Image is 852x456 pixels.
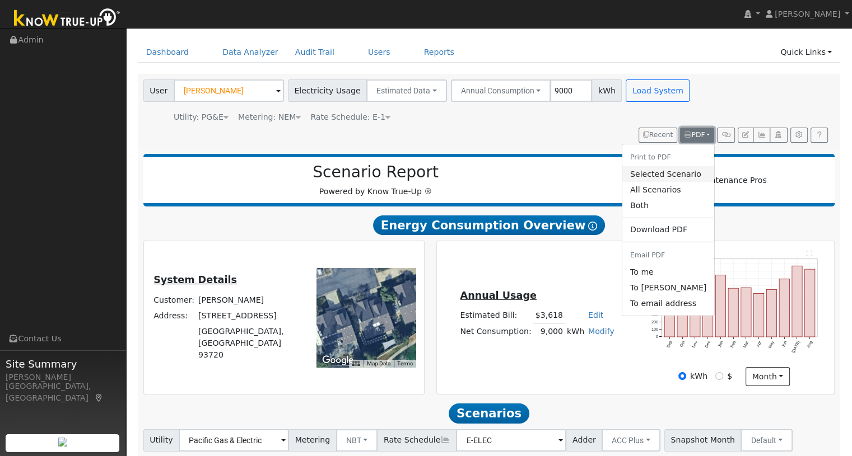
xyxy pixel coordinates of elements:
td: Customer: [152,292,197,308]
img: Solar Maintenance Pros [665,175,766,186]
span: PDF [685,131,705,139]
a: Audit Trail [287,42,343,63]
td: [GEOGRAPHIC_DATA], [GEOGRAPHIC_DATA] 93720 [197,323,301,363]
span: [PERSON_NAME] [775,10,840,18]
button: Estimated Data [366,79,447,102]
button: Multi-Series Graph [753,128,770,143]
button: Load System [626,79,690,102]
span: Rate Schedule [377,429,457,452]
div: [PERSON_NAME] [6,372,120,383]
text: [DATE] [792,340,802,354]
span: User [143,79,174,102]
li: Email PDF [622,246,714,265]
button: month [746,367,790,386]
span: Utility [143,429,180,452]
span: Metering [288,429,337,452]
button: NBT [336,429,378,452]
div: Metering: NEM [238,111,301,123]
a: Reports [416,42,463,63]
a: Both [622,198,714,213]
a: ferrieraeric@gmail.com [622,280,714,295]
a: Users [360,42,399,63]
text: Mar [743,340,751,349]
a: jasonp@solarnegotiators.com [622,264,714,280]
a: Help Link [811,128,828,143]
text: Aug [807,340,814,349]
button: Generate Report Link [717,128,734,143]
span: Snapshot Month [664,429,742,452]
rect: onclick="" [767,289,777,337]
td: kWh [565,323,586,340]
text: 300 [651,312,658,317]
button: Login As [770,128,787,143]
a: Terms (opens in new tab) [397,360,413,366]
div: Utility: PG&E [174,111,229,123]
a: Quick Links [772,42,840,63]
div: Powered by Know True-Up ® [149,163,603,198]
a: Open this area in Google Maps (opens a new window) [319,353,356,368]
label: $ [727,370,732,382]
rect: onclick="" [677,288,687,337]
a: Dashboard [138,42,198,63]
a: Map [94,393,104,402]
img: Google [319,353,356,368]
td: Estimated Bill: [458,308,533,324]
text: Sep [665,340,673,349]
span: Electricity Usage [288,79,367,102]
button: Settings [790,128,808,143]
button: Keyboard shortcuts [352,360,360,368]
rect: onclick="" [780,279,790,337]
text: Oct [679,340,686,348]
input: Select a Utility [179,429,289,452]
h2: Scenario Report [155,163,597,182]
a: Modify [588,327,614,336]
img: Know True-Up [8,6,126,31]
button: Recent [639,128,678,143]
button: Default [741,429,793,452]
span: Alias: None [310,112,390,121]
text: Jun [781,340,788,349]
td: [STREET_ADDRESS] [197,308,301,323]
label: kWh [690,370,707,382]
text: Feb [730,340,737,349]
i: Show Help [588,222,597,231]
rect: onclick="" [690,290,700,337]
td: Address: [152,308,197,323]
text: 200 [651,319,658,325]
td: Net Consumption: [458,323,533,340]
text:  [807,250,813,257]
button: Annual Consumption [451,79,551,102]
button: ACC Plus [602,429,660,452]
a: Edit [588,311,603,319]
text: Nov [691,340,699,349]
span: Scenarios [449,403,529,424]
rect: onclick="" [754,293,764,337]
a: Data Analyzer [214,42,287,63]
input: Select a Rate Schedule [456,429,566,452]
td: [PERSON_NAME] [197,292,301,308]
span: Adder [566,429,602,452]
button: Map Data [367,360,390,368]
rect: onclick="" [664,280,674,337]
span: Energy Consumption Overview [373,215,605,236]
rect: onclick="" [703,279,713,337]
div: [GEOGRAPHIC_DATA], [GEOGRAPHIC_DATA] [6,380,120,404]
text: 0 [656,334,658,339]
rect: onclick="" [716,275,726,337]
rect: onclick="" [742,288,752,337]
a: Selected Scenario [622,166,714,182]
a: Download PDF [622,222,714,238]
text: Jan [717,340,724,349]
span: Site Summary [6,356,120,372]
td: $3,618 [533,308,565,324]
rect: onclick="" [806,269,816,337]
input: kWh [678,372,686,380]
u: System Details [153,274,237,285]
a: To email address [622,296,714,312]
rect: onclick="" [793,266,803,337]
button: PDF [680,128,714,143]
td: 9,000 [533,323,565,340]
input: $ [715,372,723,380]
button: Edit User [738,128,753,143]
li: Print to PDF [622,148,714,167]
